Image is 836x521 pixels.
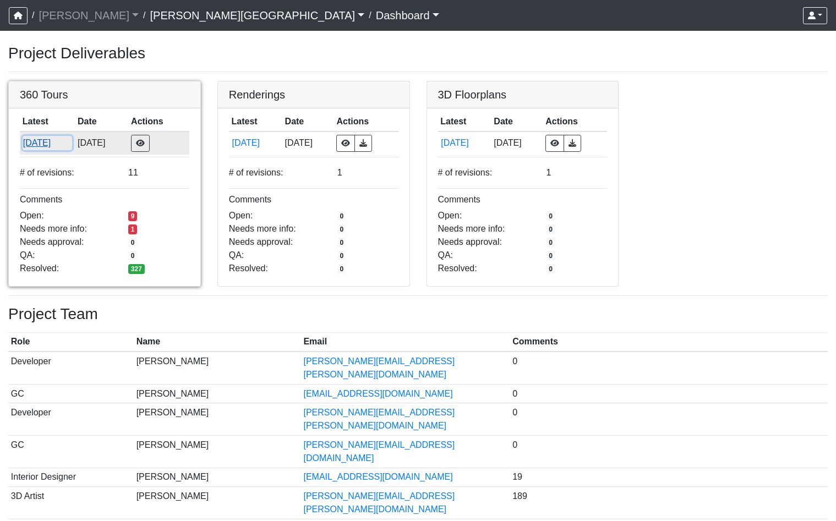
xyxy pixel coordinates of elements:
[134,435,301,468] td: [PERSON_NAME]
[364,4,375,26] span: /
[303,491,455,514] a: [PERSON_NAME][EMAIL_ADDRESS][PERSON_NAME][DOMAIN_NAME]
[440,136,488,150] button: [DATE]
[134,352,301,384] td: [PERSON_NAME]
[510,435,828,468] td: 0
[303,440,455,463] a: [PERSON_NAME][EMAIL_ADDRESS][DOMAIN_NAME]
[28,4,39,26] span: /
[510,468,828,487] td: 19
[39,4,139,26] a: [PERSON_NAME]
[303,408,455,430] a: [PERSON_NAME][EMAIL_ADDRESS][PERSON_NAME][DOMAIN_NAME]
[510,333,828,352] th: Comments
[8,44,828,63] h3: Project Deliverables
[376,4,439,26] a: Dashboard
[8,305,828,323] h3: Project Team
[8,352,134,384] td: Developer
[510,384,828,403] td: 0
[510,487,828,519] td: 189
[134,403,301,436] td: [PERSON_NAME]
[20,131,75,155] td: sndUuGPsUkcLAeJy7fM1d7
[139,4,150,26] span: /
[8,435,134,468] td: GC
[134,487,301,519] td: [PERSON_NAME]
[23,136,73,150] button: [DATE]
[8,333,134,352] th: Role
[150,4,364,26] a: [PERSON_NAME][GEOGRAPHIC_DATA]
[303,357,455,379] a: [PERSON_NAME][EMAIL_ADDRESS][PERSON_NAME][DOMAIN_NAME]
[8,487,134,519] td: 3D Artist
[301,333,510,352] th: Email
[134,333,301,352] th: Name
[134,468,301,487] td: [PERSON_NAME]
[8,468,134,487] td: Interior Designer
[232,136,280,150] button: [DATE]
[510,352,828,384] td: 0
[229,131,282,155] td: fzcy8kXHbzMa4Uub1XsNdB
[510,403,828,436] td: 0
[303,389,452,398] a: [EMAIL_ADDRESS][DOMAIN_NAME]
[8,403,134,436] td: Developer
[8,384,134,403] td: GC
[438,131,491,155] td: otViMk1MQurvXFAFx4N9zg
[303,472,452,481] a: [EMAIL_ADDRESS][DOMAIN_NAME]
[134,384,301,403] td: [PERSON_NAME]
